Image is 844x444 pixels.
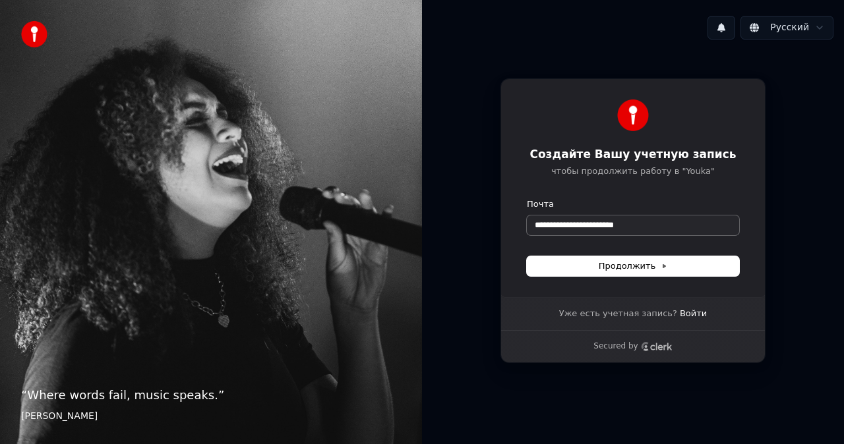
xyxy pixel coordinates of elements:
button: Продолжить [527,256,739,276]
a: Войти [680,308,707,319]
footer: [PERSON_NAME] [21,410,401,423]
span: Уже есть учетная запись? [559,308,677,319]
img: Youka [617,99,649,131]
p: Secured by [593,341,638,352]
p: “ Where words fail, music speaks. ” [21,386,401,404]
a: Clerk logo [641,342,673,351]
p: чтобы продолжить работу в "Youka" [527,165,739,177]
span: Продолжить [599,260,668,272]
img: youka [21,21,47,47]
label: Почта [527,198,554,210]
h1: Создайте Вашу учетную запись [527,147,739,163]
